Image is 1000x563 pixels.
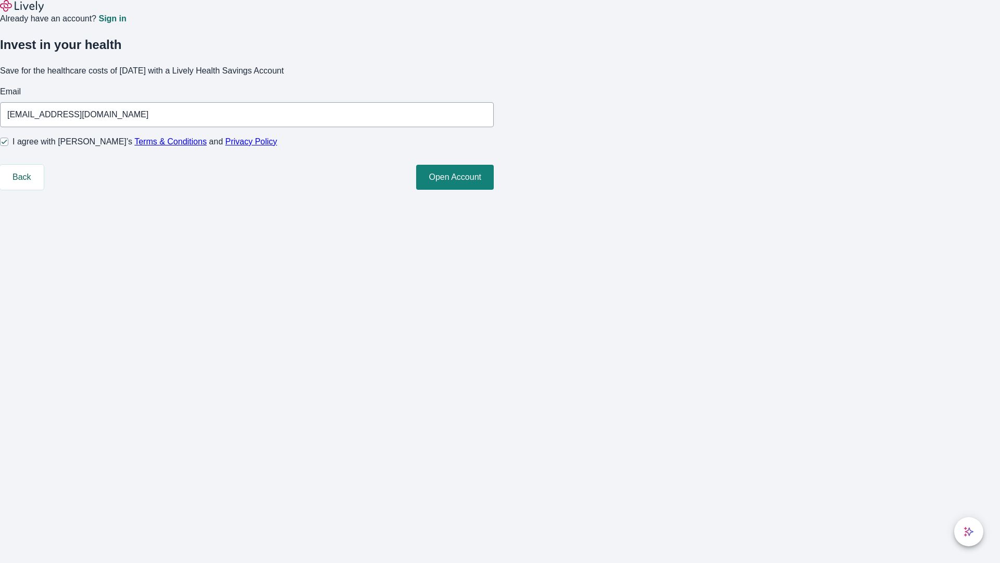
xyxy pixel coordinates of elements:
button: chat [954,517,983,546]
button: Open Account [416,165,494,190]
a: Privacy Policy [226,137,278,146]
svg: Lively AI Assistant [964,527,974,537]
span: I agree with [PERSON_NAME]’s and [12,136,277,148]
a: Sign in [98,15,126,23]
a: Terms & Conditions [134,137,207,146]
